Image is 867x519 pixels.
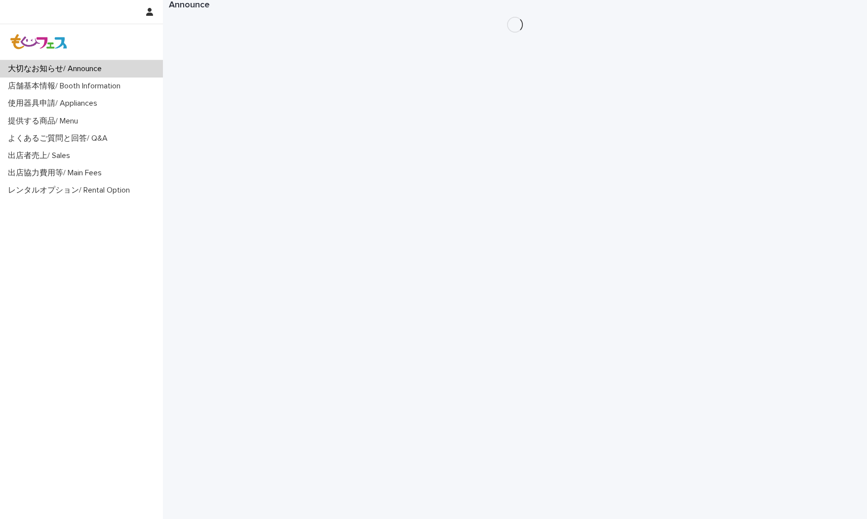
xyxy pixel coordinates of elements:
p: よくあるご質問と回答/ Q&A [4,134,116,143]
p: 出店協力費用等/ Main Fees [4,168,110,178]
img: Z8gcrWHQVC4NX3Wf4olx [8,32,70,52]
p: 店舗基本情報/ Booth Information [4,81,128,91]
p: 大切なお知らせ/ Announce [4,64,110,74]
p: レンタルオプション/ Rental Option [4,186,138,195]
p: 提供する商品/ Menu [4,117,86,126]
p: 出店者売上/ Sales [4,151,78,160]
p: 使用器具申請/ Appliances [4,99,105,108]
